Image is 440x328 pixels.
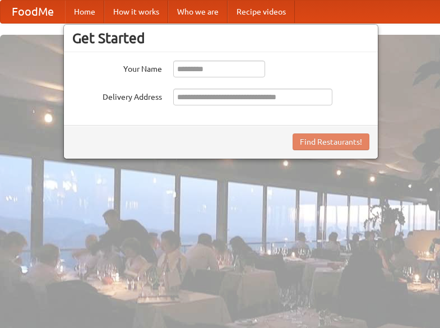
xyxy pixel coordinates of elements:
[104,1,168,23] a: How it works
[72,89,162,103] label: Delivery Address
[65,1,104,23] a: Home
[72,61,162,75] label: Your Name
[1,1,65,23] a: FoodMe
[168,1,228,23] a: Who we are
[293,133,369,150] button: Find Restaurants!
[72,30,369,47] h3: Get Started
[228,1,295,23] a: Recipe videos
